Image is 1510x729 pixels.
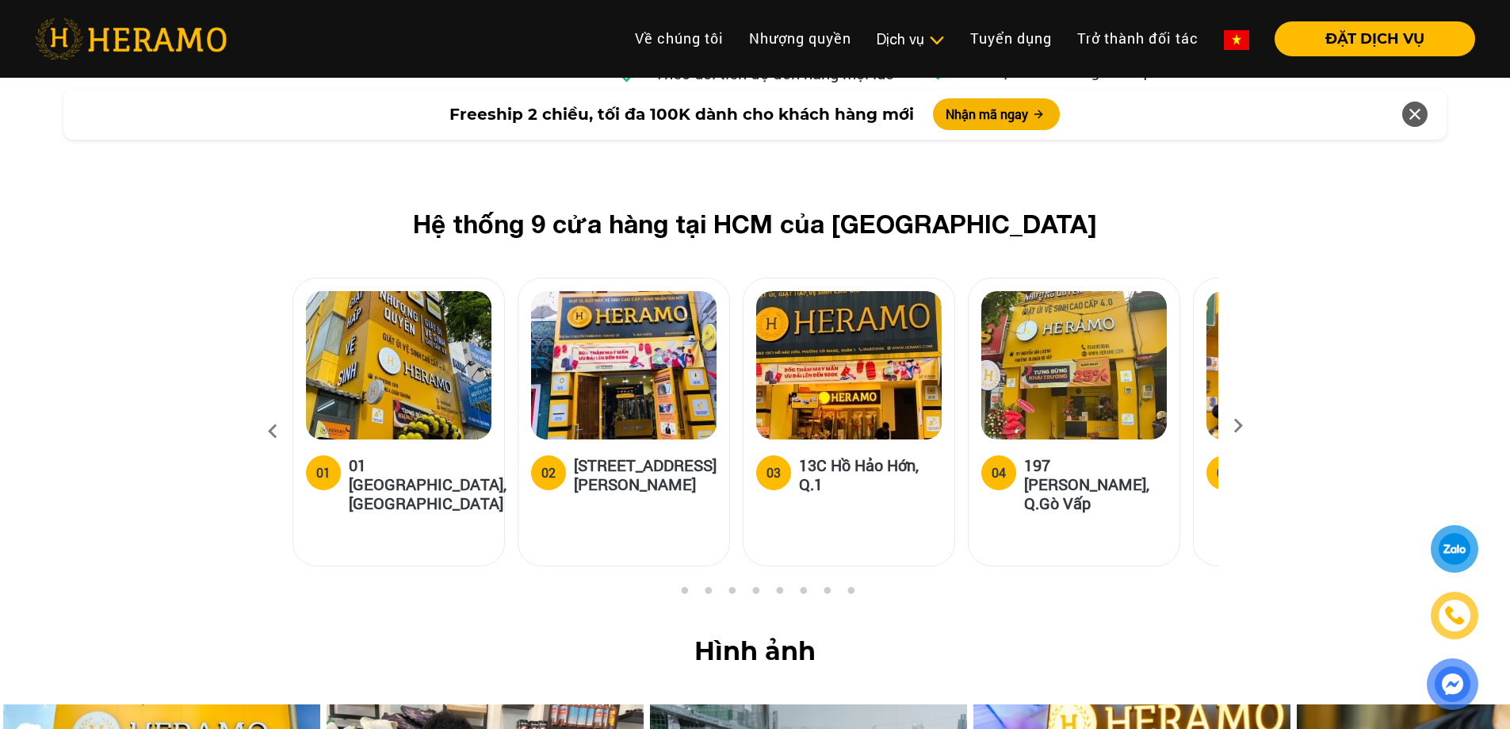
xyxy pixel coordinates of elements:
[349,455,507,512] h5: 01 [GEOGRAPHIC_DATA], [GEOGRAPHIC_DATA]
[766,463,781,482] div: 03
[318,209,1193,239] h2: Hệ thống 9 cửa hàng tại HCM của [GEOGRAPHIC_DATA]
[1275,21,1475,56] button: ĐẶT DỊCH VỤ
[795,586,811,602] button: 7
[700,586,716,602] button: 3
[981,291,1167,439] img: heramo-197-nguyen-van-luong
[958,21,1065,56] a: Tuyển dụng
[1206,291,1392,439] img: heramo-179b-duong-3-thang-2-phuong-11-quan-10
[1217,463,1231,482] div: 05
[25,636,1485,666] h2: Hình ảnh
[35,18,227,59] img: heramo-logo.png
[1224,30,1249,50] img: vn-flag.png
[747,586,763,602] button: 5
[877,29,945,50] div: Dịch vụ
[992,463,1006,482] div: 04
[1262,32,1475,46] a: ĐẶT DỊCH VỤ
[771,586,787,602] button: 6
[652,586,668,602] button: 1
[316,463,331,482] div: 01
[449,102,914,126] span: Freeship 2 chiều, tối đa 100K dành cho khách hàng mới
[843,586,858,602] button: 9
[541,463,556,482] div: 02
[724,586,740,602] button: 4
[756,291,942,439] img: heramo-13c-ho-hao-hon-quan-1
[736,21,864,56] a: Nhượng quyền
[933,98,1060,130] button: Nhận mã ngay
[306,291,491,439] img: heramo-01-truong-son-quan-tan-binh
[819,586,835,602] button: 8
[928,33,945,48] img: subToggleIcon
[622,21,736,56] a: Về chúng tôi
[574,455,717,493] h5: [STREET_ADDRESS][PERSON_NAME]
[1024,455,1167,512] h5: 197 [PERSON_NAME], Q.Gò Vấp
[1065,21,1211,56] a: Trở thành đối tác
[676,586,692,602] button: 2
[799,455,942,493] h5: 13C Hồ Hảo Hớn, Q.1
[531,291,717,439] img: heramo-18a-71-nguyen-thi-minh-khai-quan-1
[1444,605,1465,627] img: phone-icon
[1432,593,1477,638] a: phone-icon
